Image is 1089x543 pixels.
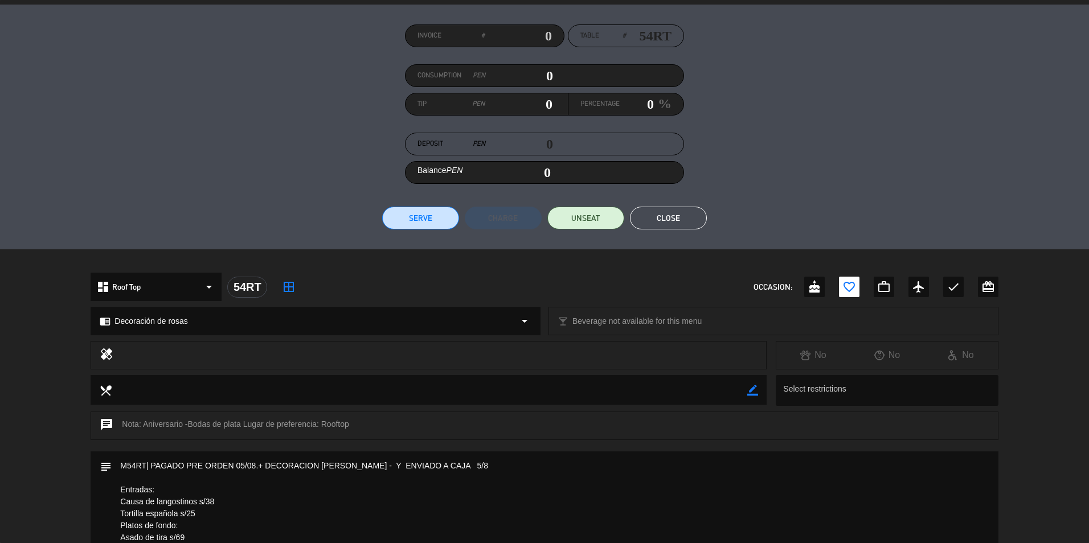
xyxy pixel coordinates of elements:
[112,281,141,294] span: Roof Top
[202,280,216,294] i: arrow_drop_down
[99,384,112,396] i: local_dining
[100,347,113,363] i: healing
[114,315,187,328] span: Decoración de rosas
[485,27,552,44] input: 0
[91,412,998,440] div: Nota: Aniversario -Bodas de plata Lugar de preferencia: Rooftop
[473,138,485,150] em: PEN
[580,30,599,42] span: Table
[547,207,624,229] button: UNSEAT
[485,67,553,84] input: 0
[447,166,463,175] em: PEN
[100,418,113,434] i: chat
[842,280,856,294] i: favorite_border
[227,277,267,298] div: 54RT
[580,98,620,110] label: Percentage
[417,138,485,150] label: Deposit
[558,316,568,327] i: local_bar
[99,460,112,472] i: subject
[282,280,296,294] i: border_all
[100,316,110,327] i: chrome_reader_mode
[981,280,995,294] i: card_giftcard
[754,281,792,294] span: OCCASION:
[465,207,542,229] button: Charge
[518,314,531,328] i: arrow_drop_down
[472,98,485,110] em: PEN
[481,30,485,42] em: #
[877,280,891,294] i: work_outline
[417,70,485,81] label: Consumption
[747,385,758,396] i: border_color
[850,348,924,363] div: No
[626,27,672,44] input: number
[912,280,926,294] i: airplanemode_active
[630,207,707,229] button: Close
[947,280,960,294] i: check
[96,280,110,294] i: dashboard
[620,96,654,113] input: 0
[654,93,672,115] em: %
[382,207,459,229] button: Serve
[776,348,850,363] div: No
[417,164,462,177] label: Balance
[808,280,821,294] i: cake
[572,315,702,328] span: Beverage not available for this menu
[417,30,485,42] label: Invoice
[571,212,600,224] span: UNSEAT
[417,98,485,110] label: Tip
[473,70,485,81] em: PEN
[623,30,626,42] em: #
[485,96,552,113] input: 0
[924,348,997,363] div: No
